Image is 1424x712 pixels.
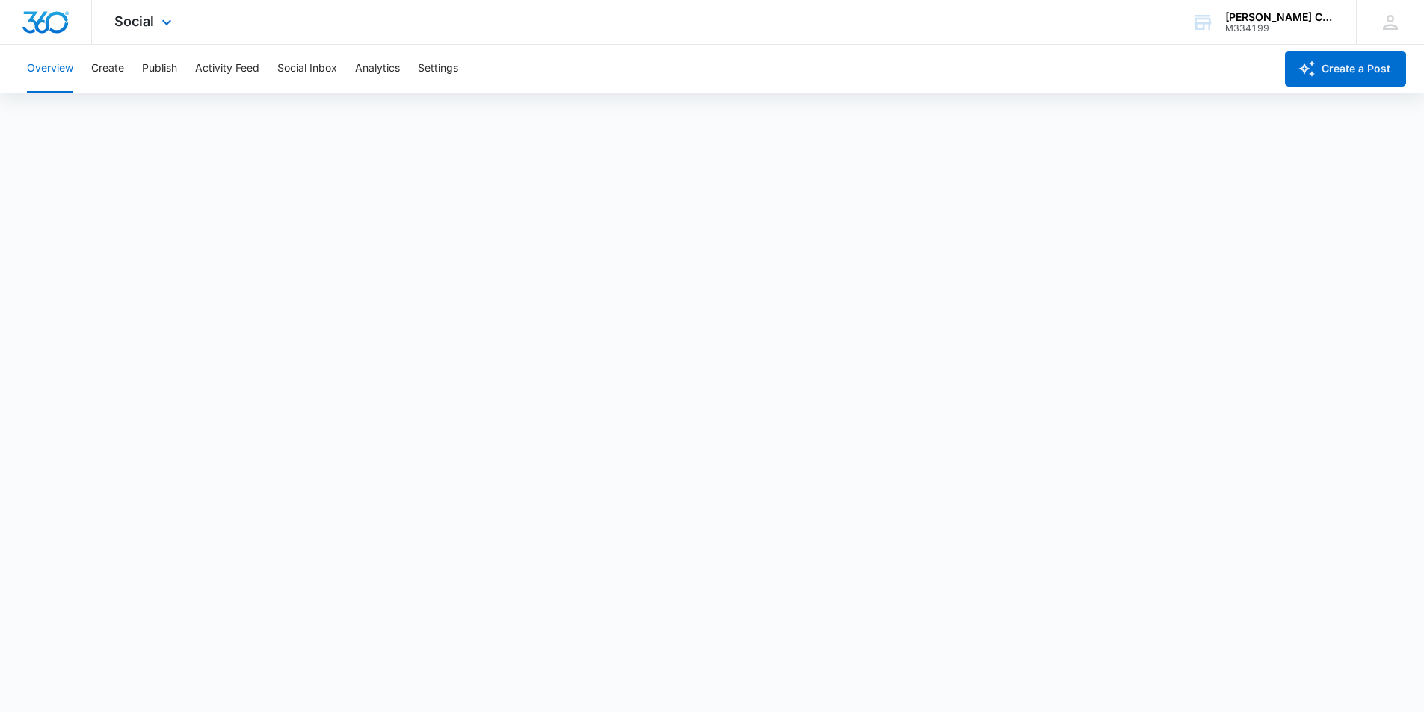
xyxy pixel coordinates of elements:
div: account id [1225,23,1334,34]
button: Create a Post [1285,51,1406,87]
button: Publish [142,45,177,93]
button: Settings [418,45,458,93]
button: Overview [27,45,73,93]
button: Create [91,45,124,93]
button: Analytics [355,45,400,93]
div: account name [1225,11,1334,23]
span: Social [114,13,154,29]
button: Social Inbox [277,45,337,93]
button: Activity Feed [195,45,259,93]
